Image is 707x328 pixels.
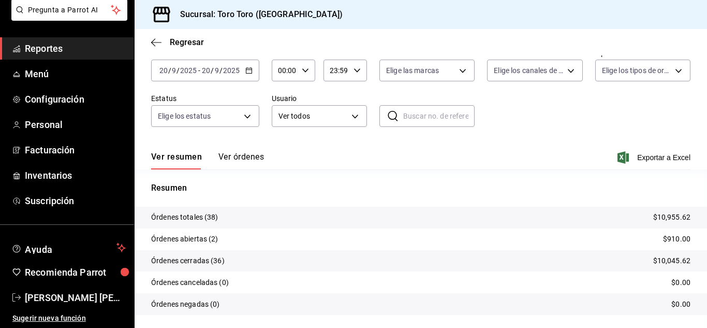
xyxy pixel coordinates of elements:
[403,106,475,126] input: Buscar no. de referencia
[151,152,202,169] button: Ver resumen
[158,111,211,121] span: Elige los estatus
[671,277,690,288] p: $0.00
[201,66,211,75] input: --
[218,152,264,169] button: Ver órdenes
[151,37,204,47] button: Regresar
[168,66,171,75] span: /
[663,234,690,245] p: $910.00
[386,65,439,76] span: Elige las marcas
[25,41,126,55] span: Reportes
[653,255,690,266] p: $10,045.62
[25,265,126,279] span: Recomienda Parrot
[323,49,367,56] label: Hora fin
[602,65,671,76] span: Elige los tipos de orden
[176,66,180,75] span: /
[214,66,219,75] input: --
[151,255,225,266] p: Órdenes cerradas (36)
[198,66,200,75] span: -
[494,65,563,76] span: Elige los canales de venta
[12,313,126,324] span: Sugerir nueva función
[171,66,176,75] input: --
[7,12,127,23] a: Pregunta a Parrot AI
[25,143,126,157] span: Facturación
[151,95,259,102] label: Estatus
[25,67,126,81] span: Menú
[671,299,690,310] p: $0.00
[272,95,367,102] label: Usuario
[159,66,168,75] input: --
[219,66,223,75] span: /
[172,8,343,21] h3: Sucursal: Toro Toro ([GEOGRAPHIC_DATA])
[25,168,126,182] span: Inventarios
[620,151,690,164] button: Exportar a Excel
[211,66,214,75] span: /
[151,299,220,310] p: Órdenes negadas (0)
[25,194,126,208] span: Suscripción
[25,241,112,254] span: Ayuda
[223,66,240,75] input: ----
[28,5,111,16] span: Pregunta a Parrot AI
[151,212,218,223] p: Órdenes totales (38)
[25,92,126,106] span: Configuración
[151,182,690,194] p: Resumen
[25,291,126,305] span: [PERSON_NAME] [PERSON_NAME] [PERSON_NAME]
[180,66,197,75] input: ----
[25,118,126,132] span: Personal
[151,277,229,288] p: Órdenes canceladas (0)
[151,49,259,56] label: Fecha
[151,152,264,169] div: navigation tabs
[272,49,315,56] label: Hora inicio
[278,111,348,122] span: Ver todos
[151,234,218,245] p: Órdenes abiertas (2)
[653,212,690,223] p: $10,955.62
[170,37,204,47] span: Regresar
